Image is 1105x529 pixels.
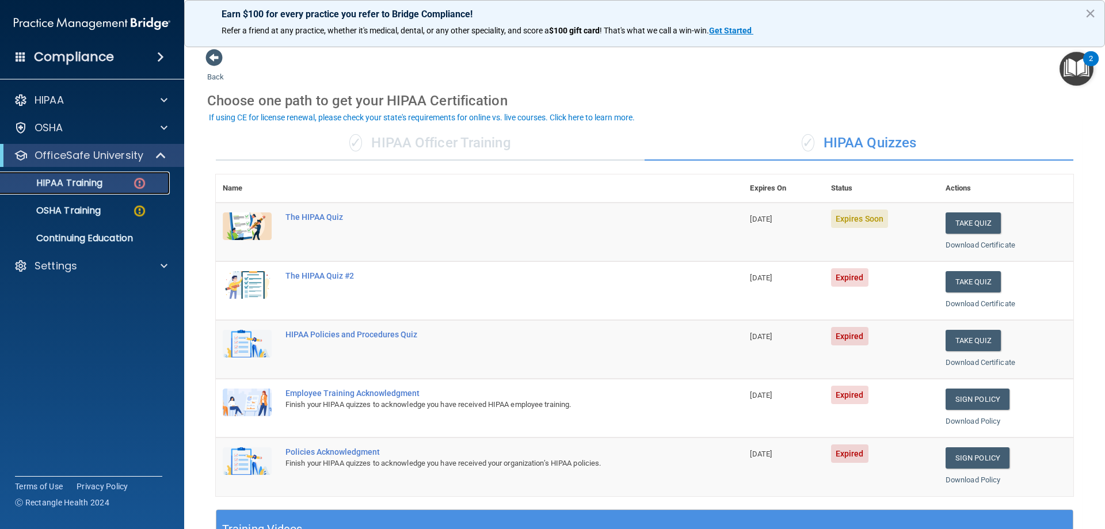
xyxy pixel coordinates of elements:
a: Back [207,59,224,81]
span: Ⓒ Rectangle Health 2024 [15,497,109,508]
a: Download Policy [946,417,1001,425]
span: Expired [831,327,868,345]
a: Settings [14,259,167,273]
div: Employee Training Acknowledgment [285,389,685,398]
a: Download Certificate [946,299,1015,308]
a: Sign Policy [946,447,1009,469]
button: Take Quiz [946,330,1001,351]
button: If using CE for license renewal, please check your state's requirements for online vs. live cours... [207,112,637,123]
span: Expired [831,268,868,287]
div: 2 [1089,59,1093,74]
th: Status [824,174,939,203]
button: Open Resource Center, 2 new notifications [1060,52,1093,86]
span: [DATE] [750,332,772,341]
p: OSHA Training [7,205,101,216]
a: HIPAA [14,93,167,107]
strong: Get Started [709,26,752,35]
div: Choose one path to get your HIPAA Certification [207,84,1082,117]
div: HIPAA Policies and Procedures Quiz [285,330,685,339]
p: OfficeSafe University [35,149,143,162]
button: Take Quiz [946,271,1001,292]
div: HIPAA Officer Training [216,126,645,161]
strong: $100 gift card [549,26,600,35]
p: HIPAA [35,93,64,107]
img: warning-circle.0cc9ac19.png [132,204,147,218]
a: Terms of Use [15,481,63,492]
span: Expires Soon [831,210,888,228]
button: Close [1085,4,1096,22]
img: danger-circle.6113f641.png [132,176,147,191]
img: PMB logo [14,12,170,35]
span: ✓ [802,134,814,151]
div: The HIPAA Quiz [285,212,685,222]
div: Finish your HIPAA quizzes to acknowledge you have received your organization’s HIPAA policies. [285,456,685,470]
th: Expires On [743,174,824,203]
a: Download Certificate [946,241,1015,249]
div: HIPAA Quizzes [645,126,1073,161]
span: Refer a friend at any practice, whether it's medical, dental, or any other speciality, and score a [222,26,549,35]
span: Expired [831,386,868,404]
h4: Compliance [34,49,114,65]
a: OSHA [14,121,167,135]
div: Policies Acknowledgment [285,447,685,456]
a: Get Started [709,26,753,35]
a: Download Policy [946,475,1001,484]
span: ! That's what we call a win-win. [600,26,709,35]
div: If using CE for license renewal, please check your state's requirements for online vs. live cours... [209,113,635,121]
p: Continuing Education [7,233,165,244]
span: [DATE] [750,450,772,458]
a: Download Certificate [946,358,1015,367]
div: Finish your HIPAA quizzes to acknowledge you have received HIPAA employee training. [285,398,685,412]
span: [DATE] [750,391,772,399]
p: Earn $100 for every practice you refer to Bridge Compliance! [222,9,1068,20]
button: Take Quiz [946,212,1001,234]
p: Settings [35,259,77,273]
p: HIPAA Training [7,177,102,189]
th: Actions [939,174,1073,203]
a: Privacy Policy [77,481,128,492]
a: OfficeSafe University [14,149,167,162]
span: ✓ [349,134,362,151]
span: Expired [831,444,868,463]
span: [DATE] [750,215,772,223]
p: OSHA [35,121,63,135]
th: Name [216,174,279,203]
div: The HIPAA Quiz #2 [285,271,685,280]
a: Sign Policy [946,389,1009,410]
span: [DATE] [750,273,772,282]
